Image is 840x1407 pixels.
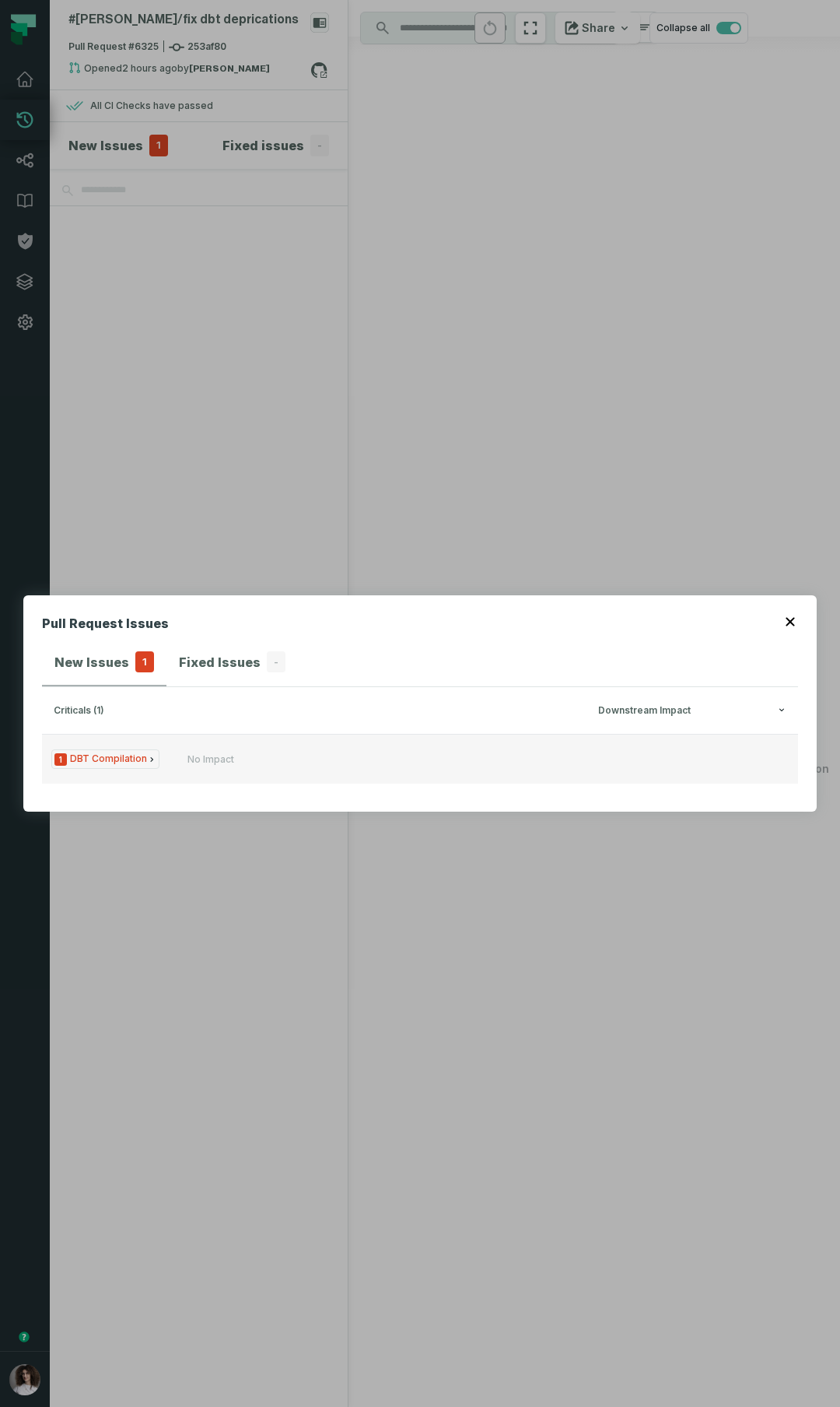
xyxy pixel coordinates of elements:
[42,614,169,639] h2: Pull Request Issues
[598,705,786,717] div: Downstream Impact
[54,705,589,717] div: criticals (1)
[187,753,234,766] div: No Impact
[135,651,154,673] span: 1
[54,753,67,766] span: Severity
[267,651,285,673] span: -
[54,705,786,717] button: criticals (1)Downstream Impact
[51,749,159,769] span: Issue Type
[179,653,261,672] h4: Fixed Issues
[54,653,129,672] h4: New Issues
[42,734,798,793] div: criticals (1)Downstream Impact
[42,734,798,784] button: Issue TypeNo Impact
